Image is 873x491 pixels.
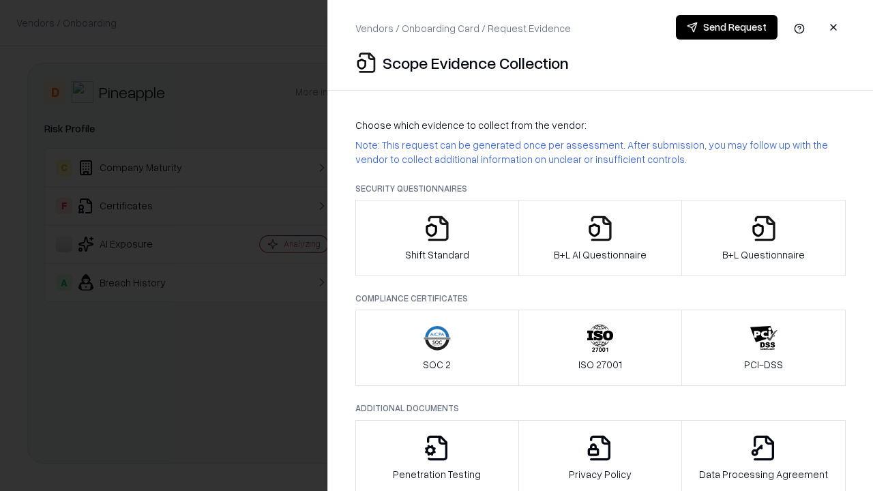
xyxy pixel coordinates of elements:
button: B+L Questionnaire [681,200,846,276]
p: Note: This request can be generated once per assessment. After submission, you may follow up with... [355,138,846,166]
p: PCI-DSS [744,357,783,372]
button: PCI-DSS [681,310,846,386]
p: ISO 27001 [578,357,622,372]
button: Send Request [676,15,778,40]
p: Vendors / Onboarding Card / Request Evidence [355,21,571,35]
p: Data Processing Agreement [699,467,828,481]
p: Compliance Certificates [355,293,846,304]
p: B+L AI Questionnaire [554,248,647,262]
p: Privacy Policy [569,467,632,481]
p: Additional Documents [355,402,846,414]
button: B+L AI Questionnaire [518,200,683,276]
button: ISO 27001 [518,310,683,386]
button: SOC 2 [355,310,519,386]
p: Penetration Testing [393,467,481,481]
button: Shift Standard [355,200,519,276]
p: SOC 2 [423,357,451,372]
p: B+L Questionnaire [722,248,805,262]
p: Shift Standard [405,248,469,262]
p: Choose which evidence to collect from the vendor: [355,118,846,132]
p: Security Questionnaires [355,183,846,194]
p: Scope Evidence Collection [383,52,569,74]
